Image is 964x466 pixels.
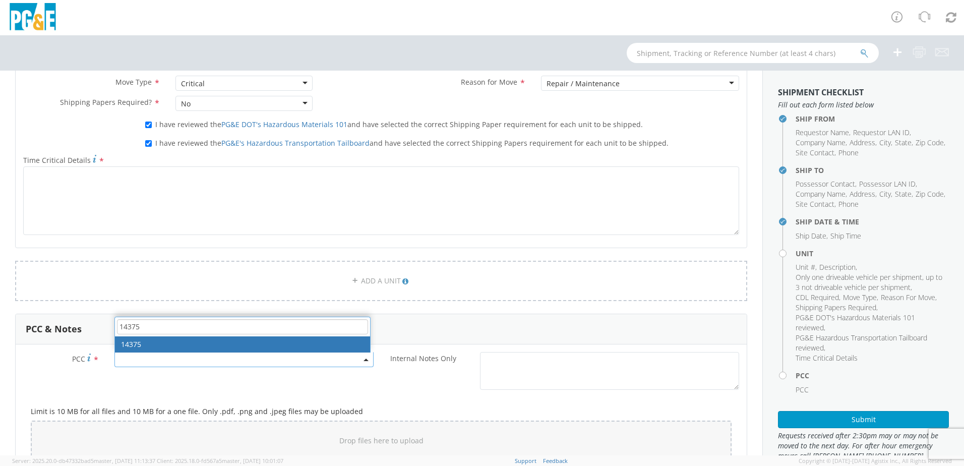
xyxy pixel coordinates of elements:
[115,336,370,353] li: 14375
[916,189,945,199] li: ,
[547,79,620,89] div: Repair / Maintenance
[895,138,913,148] li: ,
[627,43,879,63] input: Shipment, Tracking or Reference Number (at least 4 chars)
[796,148,834,157] span: Site Contact
[796,115,949,123] h4: Ship From
[859,179,917,189] li: ,
[796,218,949,225] h4: Ship Date & Time
[796,353,858,363] span: Time Critical Details
[799,457,952,465] span: Copyright © [DATE]-[DATE] Agistix Inc., All Rights Reserved
[796,303,878,313] li: ,
[60,97,152,107] span: Shipping Papers Required?
[819,262,857,272] li: ,
[879,138,892,148] li: ,
[796,272,946,293] li: ,
[796,189,847,199] li: ,
[796,262,817,272] li: ,
[23,155,91,165] span: Time Critical Details
[15,261,747,301] a: ADD A UNIT
[916,138,944,147] span: Zip Code
[830,231,861,241] span: Ship Time
[221,138,370,148] a: PG&E's Hazardous Transportation Tailboard
[859,179,916,189] span: Possessor LAN ID
[796,179,857,189] li: ,
[181,79,205,89] div: Critical
[838,199,859,209] span: Phone
[879,189,891,199] span: City
[850,138,875,147] span: Address
[461,77,517,87] span: Reason for Move
[881,293,935,302] span: Reason For Move
[796,128,851,138] li: ,
[31,407,732,415] h5: Limit is 10 MB for all files and 10 MB for a one file. Only .pdf, .png and .jpeg files may be upl...
[796,128,849,137] span: Requestor Name
[221,120,347,129] a: PG&E DOT's Hazardous Materials 101
[796,372,949,379] h4: PCC
[515,457,536,464] a: Support
[796,250,949,257] h4: Unit
[850,138,877,148] li: ,
[850,189,877,199] li: ,
[796,293,840,303] li: ,
[145,122,152,128] input: I have reviewed thePG&E DOT's Hazardous Materials 101and have selected the correct Shipping Paper...
[796,333,927,353] span: PG&E Hazardous Transportation Tailboard reviewed
[796,199,834,209] span: Site Contact
[796,303,876,312] span: Shipping Papers Required
[879,189,892,199] li: ,
[72,354,85,364] span: PCC
[390,354,456,363] span: Internal Notes Only
[879,138,891,147] span: City
[796,166,949,174] h4: Ship To
[115,77,152,87] span: Move Type
[850,189,875,199] span: Address
[157,457,283,464] span: Client: 2025.18.0-fd567a5
[796,138,847,148] li: ,
[8,3,58,33] img: pge-logo-06675f144f4cfa6a6814.png
[895,138,912,147] span: State
[145,140,152,147] input: I have reviewed thePG&E's Hazardous Transportation Tailboardand have selected the correct Shippin...
[796,179,855,189] span: Possessor Contact
[796,333,946,353] li: ,
[916,189,944,199] span: Zip Code
[796,148,836,158] li: ,
[778,100,949,110] span: Fill out each form listed below
[796,385,809,394] span: PCC
[12,457,155,464] span: Server: 2025.20.0-db47332bad5
[796,231,826,241] span: Ship Date
[778,411,949,428] button: Submit
[94,457,155,464] span: master, [DATE] 11:13:37
[155,138,669,148] span: I have reviewed the and have selected the correct Shipping Papers requirement for each unit to be...
[838,148,859,157] span: Phone
[796,262,815,272] span: Unit #
[853,128,910,137] span: Requestor LAN ID
[796,199,836,209] li: ,
[778,87,864,98] strong: Shipment Checklist
[796,313,946,333] li: ,
[819,262,856,272] span: Description
[796,189,846,199] span: Company Name
[796,313,915,332] span: PG&E DOT's Hazardous Materials 101 reviewed
[778,431,949,461] span: Requests received after 2:30pm may or may not be moved to the next day. For after hour emergency ...
[181,99,191,109] div: No
[26,324,82,334] h3: PCC & Notes
[843,293,877,302] span: Move Type
[796,272,942,292] span: Only one driveable vehicle per shipment, up to 3 not driveable vehicle per shipment
[881,293,937,303] li: ,
[796,293,839,302] span: CDL Required
[543,457,568,464] a: Feedback
[222,457,283,464] span: master, [DATE] 10:01:07
[796,231,828,241] li: ,
[916,138,945,148] li: ,
[895,189,913,199] li: ,
[796,138,846,147] span: Company Name
[853,128,911,138] li: ,
[895,189,912,199] span: State
[155,120,643,129] span: I have reviewed the and have selected the correct Shipping Paper requirement for each unit to be ...
[339,436,424,445] span: Drop files here to upload
[843,293,878,303] li: ,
